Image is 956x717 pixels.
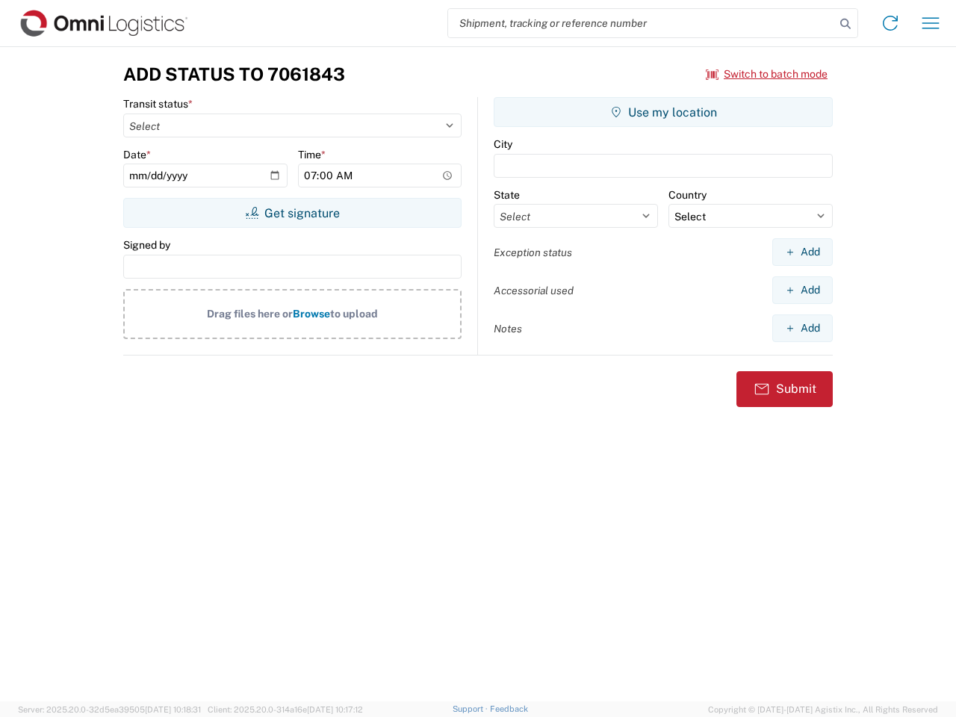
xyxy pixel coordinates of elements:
[18,705,201,714] span: Server: 2025.20.0-32d5ea39505
[494,246,572,259] label: Exception status
[494,137,512,151] label: City
[123,97,193,111] label: Transit status
[123,198,462,228] button: Get signature
[736,371,833,407] button: Submit
[494,188,520,202] label: State
[298,148,326,161] label: Time
[207,308,293,320] span: Drag files here or
[123,148,151,161] label: Date
[307,705,363,714] span: [DATE] 10:17:12
[490,704,528,713] a: Feedback
[668,188,707,202] label: Country
[448,9,835,37] input: Shipment, tracking or reference number
[123,63,345,85] h3: Add Status to 7061843
[293,308,330,320] span: Browse
[330,308,378,320] span: to upload
[494,284,574,297] label: Accessorial used
[706,62,828,87] button: Switch to batch mode
[494,97,833,127] button: Use my location
[208,705,363,714] span: Client: 2025.20.0-314a16e
[453,704,490,713] a: Support
[123,238,170,252] label: Signed by
[145,705,201,714] span: [DATE] 10:18:31
[494,322,522,335] label: Notes
[772,238,833,266] button: Add
[772,314,833,342] button: Add
[708,703,938,716] span: Copyright © [DATE]-[DATE] Agistix Inc., All Rights Reserved
[772,276,833,304] button: Add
